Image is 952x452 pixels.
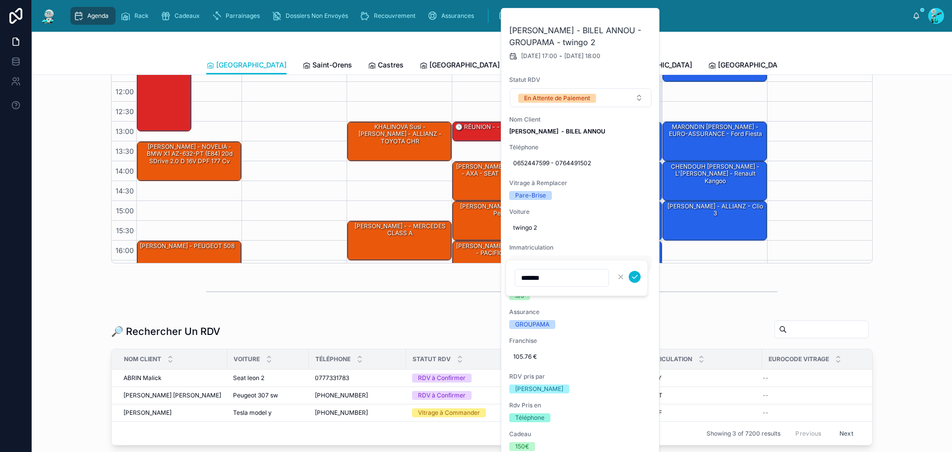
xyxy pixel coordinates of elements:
[206,56,287,75] a: [GEOGRAPHIC_DATA]
[521,52,557,60] span: [DATE] 17:00
[509,430,652,438] span: Cadeau
[513,224,648,232] span: twingo 2
[113,107,136,116] span: 12:30
[763,391,864,399] a: --
[113,246,136,255] span: 16:00
[515,413,544,422] div: Téléphone
[315,391,368,399] span: [PHONE_NUMBER]
[315,409,368,417] span: [PHONE_NUMBER]
[495,7,584,25] a: NE PAS TOUCHER
[348,122,451,161] div: KHALINOVA Susi - [PERSON_NAME] - ALLIANZ - TOYOTA CHR
[718,60,788,70] span: [GEOGRAPHIC_DATA]
[413,355,451,363] span: Statut RDV
[509,308,652,316] span: Assurance
[763,409,864,417] a: --
[769,355,829,363] span: Eurocode Vitrage
[233,409,303,417] a: Tesla model y
[123,391,221,399] span: [PERSON_NAME] [PERSON_NAME]
[216,60,287,70] span: [GEOGRAPHIC_DATA]
[349,222,451,238] div: [PERSON_NAME] - - MERCEDES CLASS A
[113,147,136,155] span: 13:30
[378,60,404,70] span: Castres
[515,320,549,329] div: GROUPAMA
[123,374,221,382] a: ABRIN Malick
[118,7,156,25] a: Rack
[315,409,400,417] a: [PHONE_NUMBER]
[137,241,241,280] div: [PERSON_NAME] - PEUGEOT 508
[635,374,756,382] a: BT011WY
[453,162,556,200] div: [PERSON_NAME] - TOCABEN Joris - AXA - SEAT [PERSON_NAME]
[564,52,600,60] span: [DATE] 18:00
[763,374,769,382] span: --
[453,201,556,240] div: [PERSON_NAME] - MACIF - 208 Peugeot
[664,162,766,186] div: CHENDOUH [PERSON_NAME] - L'[PERSON_NAME] - Renault kangoo
[315,355,351,363] span: Téléphone
[418,408,480,417] div: Vitrage à Commander
[515,442,529,451] div: 150€
[419,56,500,76] a: [GEOGRAPHIC_DATA]
[663,201,767,240] div: [PERSON_NAME] - ALLIANZ - Clio 3
[312,60,352,70] span: Saint-Orens
[134,12,149,20] span: Rack
[453,122,556,141] div: 🕒 RÉUNION - -
[269,7,355,25] a: Dossiers Non Envoyés
[40,8,58,24] img: App logo
[707,430,780,438] span: Showing 3 of 7200 results
[509,208,652,216] span: Voiture
[515,385,563,393] div: [PERSON_NAME]
[137,142,241,181] div: [PERSON_NAME] - NOVELIA - BMW X1 AZ-632-PT (E84) 20d sDrive 2.0 d 16V DPF 177 cv
[114,206,136,215] span: 15:00
[233,374,264,382] span: Seat leon 2
[209,7,267,25] a: Parrainages
[374,12,416,20] span: Recouvrement
[636,355,692,363] span: Immatriculation
[412,408,500,417] a: Vitrage à Commander
[454,123,501,131] div: 🕒 RÉUNION - -
[513,159,648,167] span: 0652447599 - 0764491502
[663,162,767,200] div: CHENDOUH [PERSON_NAME] - L'[PERSON_NAME] - Renault kangoo
[87,12,109,20] span: Agenda
[424,7,481,25] a: Assurances
[429,60,500,70] span: [GEOGRAPHIC_DATA]
[234,355,260,363] span: Voiture
[226,12,260,20] span: Parrainages
[454,242,556,258] div: [PERSON_NAME] [PERSON_NAME] - PACIFICA - 508 sw
[175,12,200,20] span: Cadeaux
[635,391,756,399] a: AP053NT
[113,87,136,96] span: 12:00
[441,12,474,20] span: Assurances
[115,67,136,76] span: 11:30
[509,143,652,151] span: Téléphone
[412,391,500,400] a: RDV à Confirmer
[113,167,136,175] span: 14:00
[315,374,349,382] span: 0777331783
[65,5,912,27] div: scrollable content
[315,391,400,399] a: [PHONE_NUMBER]
[113,127,136,135] span: 13:00
[114,226,136,235] span: 15:30
[111,324,220,338] h1: 🔎 Rechercher Un RDV
[515,191,546,200] div: Pare-Brise
[664,202,766,218] div: [PERSON_NAME] - ALLIANZ - Clio 3
[233,391,303,399] a: Peugeot 307 sw
[124,355,161,363] span: Nom Client
[233,391,278,399] span: Peugeot 307 sw
[509,337,652,345] span: Franchise
[357,7,422,25] a: Recouvrement
[509,401,652,409] span: Rdv Pris en
[509,244,652,252] span: Immatriculation
[763,391,769,399] span: --
[368,56,404,76] a: Castres
[635,409,756,417] a: GP774QF
[418,374,466,383] div: RDV à Confirmer
[708,56,788,76] a: [GEOGRAPHIC_DATA]
[315,374,400,382] a: 0777331783
[509,128,605,135] strong: [PERSON_NAME] - BILEL ANNOU
[509,373,652,381] span: RDV pris par
[286,12,348,20] span: Dossiers Non Envoyés
[123,409,172,417] span: [PERSON_NAME]
[454,202,556,218] div: [PERSON_NAME] - MACIF - 208 Peugeot
[233,409,272,417] span: Tesla model y
[524,94,590,103] div: En Attente de Paiement
[139,242,236,251] div: [PERSON_NAME] - PEUGEOT 508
